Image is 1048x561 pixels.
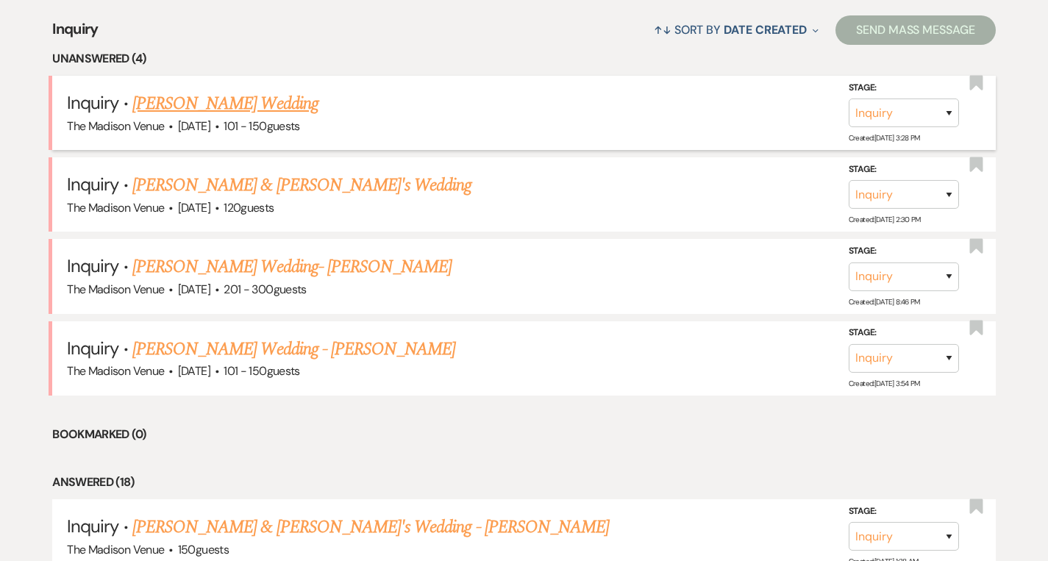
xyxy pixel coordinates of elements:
li: Unanswered (4) [52,49,996,68]
span: The Madison Venue [67,363,164,379]
span: 101 - 150 guests [224,363,299,379]
span: Inquiry [67,91,118,114]
a: [PERSON_NAME] & [PERSON_NAME]'s Wedding [132,172,472,199]
span: Inquiry [52,18,99,49]
span: Created: [DATE] 2:30 PM [849,215,921,224]
label: Stage: [849,162,959,178]
span: [DATE] [178,200,210,215]
span: 120 guests [224,200,274,215]
span: Inquiry [67,173,118,196]
span: ↑↓ [654,22,671,37]
span: 101 - 150 guests [224,118,299,134]
span: Created: [DATE] 8:46 PM [849,296,920,306]
a: [PERSON_NAME] & [PERSON_NAME]'s Wedding - [PERSON_NAME] [132,514,609,540]
button: Send Mass Message [835,15,996,45]
li: Bookmarked (0) [52,425,996,444]
span: [DATE] [178,363,210,379]
li: Answered (18) [52,473,996,492]
span: 150 guests [178,542,229,557]
span: Created: [DATE] 3:54 PM [849,379,920,388]
button: Sort By Date Created [648,10,824,49]
label: Stage: [849,503,959,519]
a: [PERSON_NAME] Wedding- [PERSON_NAME] [132,254,452,280]
span: Inquiry [67,254,118,277]
span: 201 - 300 guests [224,282,306,297]
span: Inquiry [67,337,118,360]
span: The Madison Venue [67,118,164,134]
span: Inquiry [67,515,118,537]
span: The Madison Venue [67,282,164,297]
label: Stage: [849,80,959,96]
span: [DATE] [178,282,210,297]
span: [DATE] [178,118,210,134]
a: [PERSON_NAME] Wedding [132,90,318,117]
label: Stage: [849,325,959,341]
span: The Madison Venue [67,542,164,557]
span: Created: [DATE] 3:28 PM [849,133,920,143]
label: Stage: [849,243,959,260]
a: [PERSON_NAME] Wedding - [PERSON_NAME] [132,336,455,362]
span: The Madison Venue [67,200,164,215]
span: Date Created [724,22,807,37]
